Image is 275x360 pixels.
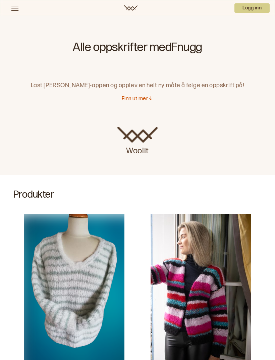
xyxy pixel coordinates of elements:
p: Finn ut mer [122,96,148,103]
p: Last [PERSON_NAME]-appen og opplev en helt ny måte å følge en oppskrift på! [23,70,252,90]
button: User dropdown [234,3,270,13]
button: Finn ut mer [122,96,153,103]
a: Woolit [124,5,137,11]
a: Woolit [117,127,158,156]
p: Logg inn [234,3,270,13]
img: Woolit [117,127,158,143]
p: Woolit [117,143,158,156]
h1: Alle oppskrifter med Fnugg [23,40,252,59]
